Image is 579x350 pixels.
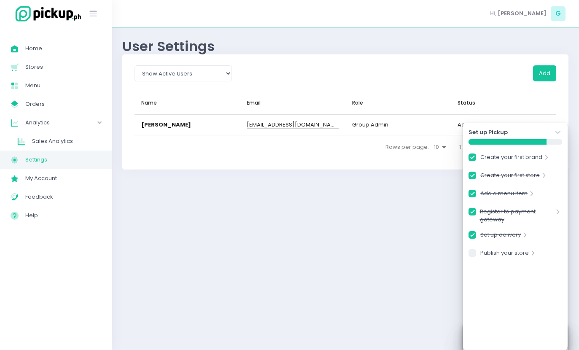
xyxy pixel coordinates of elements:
[25,173,101,184] span: My Account
[480,249,529,260] a: Publish your store
[25,154,101,165] span: Settings
[122,38,568,54] div: User Settings
[458,100,475,105] div: Status
[533,65,556,81] button: Add
[32,136,101,147] span: Sales Analytics
[459,143,475,151] span: 1-1 of 1
[25,117,74,128] span: Analytics
[25,62,101,73] span: Stores
[490,9,496,18] span: Hi,
[480,171,540,183] a: Create your first store
[385,143,429,151] span: Rows per page:
[25,43,101,54] span: Home
[480,207,554,224] a: Register to payment gateway
[458,121,474,129] div: Active
[352,121,388,129] span: group admin
[469,128,508,137] strong: Set up Pickup
[11,5,82,23] img: logo
[352,100,363,105] div: Role
[551,6,566,21] span: G
[431,142,449,152] select: Rows per page:
[498,9,547,18] span: [PERSON_NAME]
[480,189,528,201] a: Add a menu item
[25,80,101,91] span: Menu
[25,210,101,221] span: Help
[480,153,542,164] a: Create your first brand
[25,191,101,202] span: Feedback
[7,132,112,151] a: Sales Analytics
[141,121,191,129] div: [PERSON_NAME]
[141,100,157,105] div: Name
[480,231,521,242] a: Set up delivery
[25,99,101,110] span: Orders
[247,100,261,105] div: Email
